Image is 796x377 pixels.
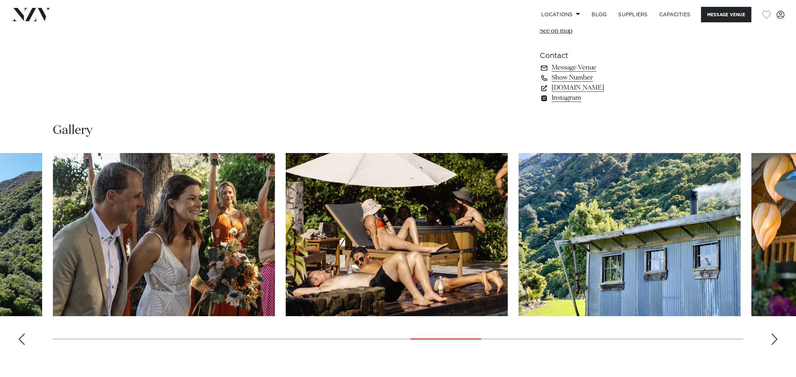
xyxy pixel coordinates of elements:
h6: Contact [540,50,657,61]
a: SUPPLIERS [612,7,653,22]
a: Locations [535,7,586,22]
a: Capacities [653,7,696,22]
a: Show Number [540,73,657,83]
a: [DOMAIN_NAME] [540,83,657,93]
h2: Gallery [53,122,92,139]
swiper-slide: 17 / 29 [286,153,508,316]
a: Message Venue [540,63,657,73]
button: Message Venue [701,7,751,22]
swiper-slide: 18 / 29 [519,153,741,316]
swiper-slide: 16 / 29 [53,153,275,316]
img: nzv-logo.png [12,8,51,21]
a: Instagram [540,93,657,103]
a: BLOG [586,7,612,22]
a: See on map [540,28,573,34]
